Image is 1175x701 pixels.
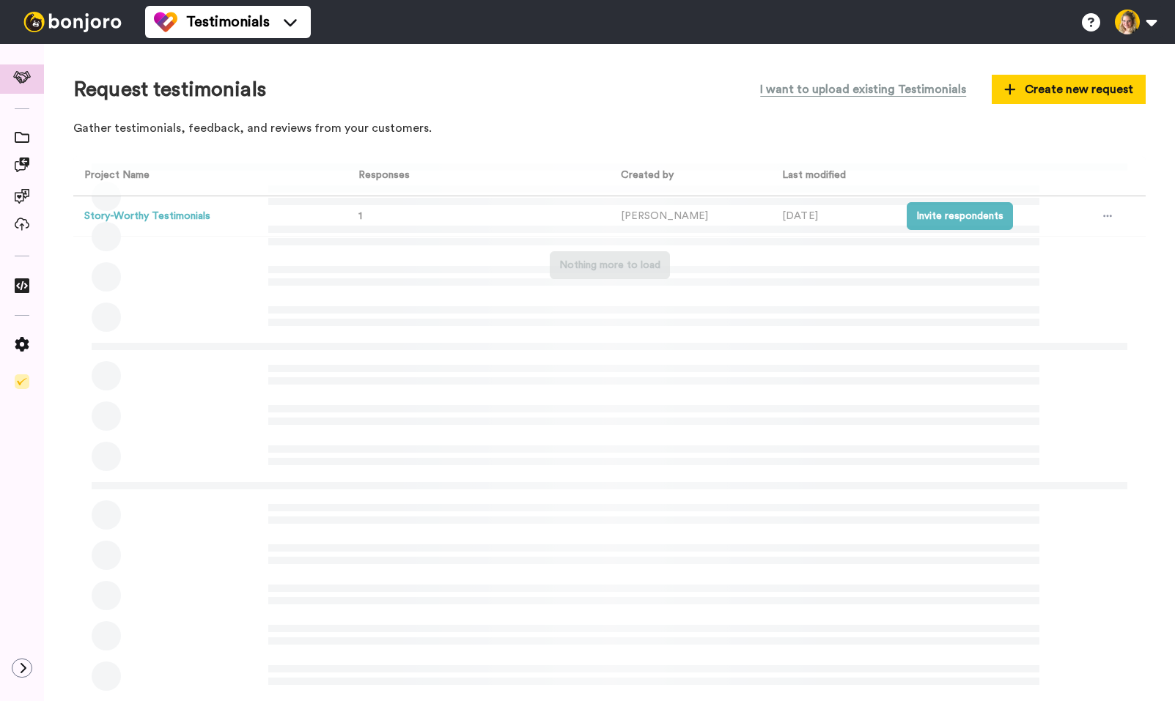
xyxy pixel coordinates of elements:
[353,170,410,180] span: Responses
[84,209,210,224] button: Story-Worthy Testimonials
[610,196,772,237] td: [PERSON_NAME]
[771,156,896,196] th: Last modified
[73,120,1146,137] p: Gather testimonials, feedback, and reviews from your customers.
[771,196,896,237] td: [DATE]
[1004,81,1133,98] span: Create new request
[18,12,128,32] img: bj-logo-header-white.svg
[760,81,966,98] span: I want to upload existing Testimonials
[907,202,1013,230] button: Invite respondents
[992,75,1146,104] button: Create new request
[186,12,270,32] span: Testimonials
[610,156,772,196] th: Created by
[73,156,342,196] th: Project Name
[550,251,670,279] button: Nothing more to load
[358,211,362,221] span: 1
[749,73,977,105] button: I want to upload existing Testimonials
[154,10,177,34] img: tm-color.svg
[15,374,29,389] img: Checklist.svg
[73,78,266,101] h1: Request testimonials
